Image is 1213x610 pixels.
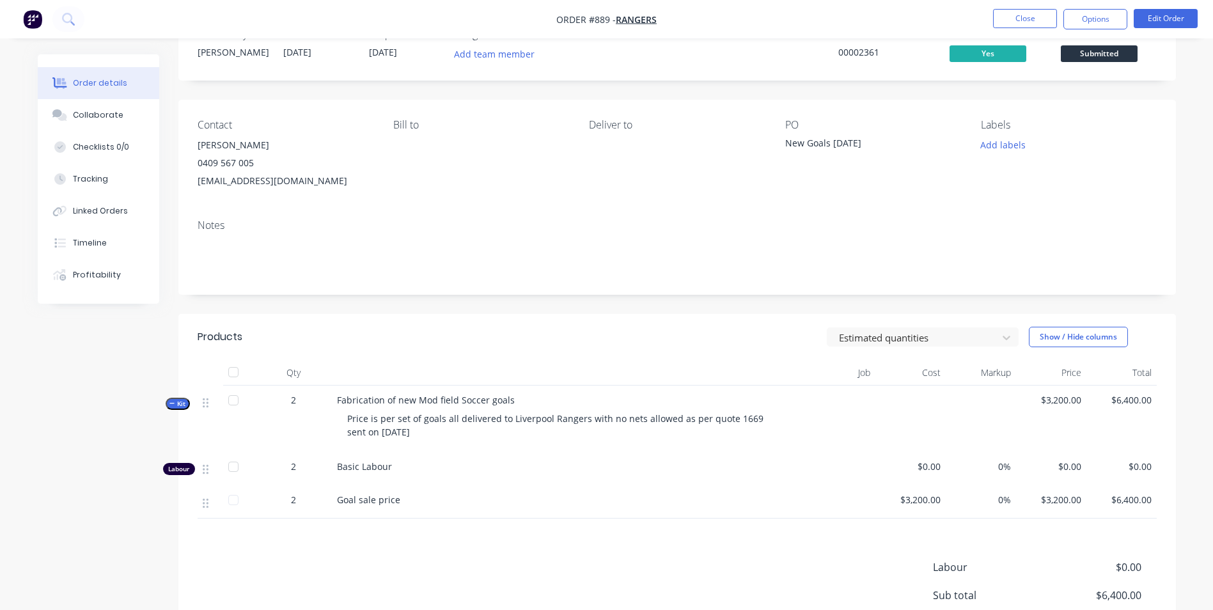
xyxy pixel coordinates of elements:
[23,10,42,29] img: Factory
[347,412,766,438] span: Price is per set of goals all delivered to Liverpool Rangers with no nets allowed as per quote 16...
[616,13,657,26] a: Rangers
[1021,493,1081,506] span: $3,200.00
[73,109,123,121] div: Collaborate
[198,154,373,172] div: 0409 567 005
[291,493,296,506] span: 2
[73,141,129,153] div: Checklists 0/0
[255,360,332,386] div: Qty
[38,227,159,259] button: Timeline
[166,398,190,410] button: Kit
[785,119,960,131] div: PO
[38,163,159,195] button: Tracking
[1021,460,1081,473] span: $0.00
[455,28,583,40] div: Assigned to
[838,45,934,59] div: 00002361
[1021,393,1081,407] span: $3,200.00
[1046,559,1141,575] span: $0.00
[1092,493,1152,506] span: $6,400.00
[1061,45,1138,61] span: Submitted
[198,136,373,154] div: [PERSON_NAME]
[369,46,397,58] span: [DATE]
[198,45,268,59] div: [PERSON_NAME]
[337,394,515,406] span: Fabrication of new Mod field Soccer goals
[73,269,121,281] div: Profitability
[169,399,186,409] span: Kit
[291,460,296,473] span: 2
[198,219,1157,231] div: Notes
[291,393,296,407] span: 2
[198,329,242,345] div: Products
[73,205,128,217] div: Linked Orders
[993,9,1057,28] button: Close
[393,119,568,131] div: Bill to
[946,360,1016,386] div: Markup
[1016,360,1086,386] div: Price
[38,99,159,131] button: Collaborate
[556,13,616,26] span: Order #889 -
[73,237,107,249] div: Timeline
[198,136,373,190] div: [PERSON_NAME]0409 567 005[EMAIL_ADDRESS][DOMAIN_NAME]
[455,45,542,63] button: Add team member
[589,119,764,131] div: Deliver to
[369,28,439,40] div: Required
[337,494,400,506] span: Goal sale price
[981,119,1156,131] div: Labels
[933,559,1047,575] span: Labour
[779,360,875,386] div: Job
[198,28,268,40] div: Created by
[38,195,159,227] button: Linked Orders
[198,119,373,131] div: Contact
[73,77,127,89] div: Order details
[875,360,946,386] div: Cost
[951,493,1011,506] span: 0%
[1092,393,1152,407] span: $6,400.00
[73,173,108,185] div: Tracking
[163,463,195,475] div: Labour
[950,45,1026,61] span: Yes
[838,28,934,40] div: MYOB Order #
[38,67,159,99] button: Order details
[283,28,354,40] div: Created
[1061,45,1138,65] button: Submitted
[880,460,941,473] span: $0.00
[38,259,159,291] button: Profitability
[1046,588,1141,603] span: $6,400.00
[1063,9,1127,29] button: Options
[1029,327,1128,347] button: Show / Hide columns
[283,46,311,58] span: [DATE]
[1092,460,1152,473] span: $0.00
[38,131,159,163] button: Checklists 0/0
[880,493,941,506] span: $3,200.00
[933,588,1047,603] span: Sub total
[785,136,945,154] div: New Goals [DATE]
[198,172,373,190] div: [EMAIL_ADDRESS][DOMAIN_NAME]
[974,136,1033,153] button: Add labels
[1061,28,1157,40] div: Status
[950,28,1045,40] div: Invoiced
[951,460,1011,473] span: 0%
[337,460,392,473] span: Basic Labour
[1134,9,1198,28] button: Edit Order
[447,45,541,63] button: Add team member
[1086,360,1157,386] div: Total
